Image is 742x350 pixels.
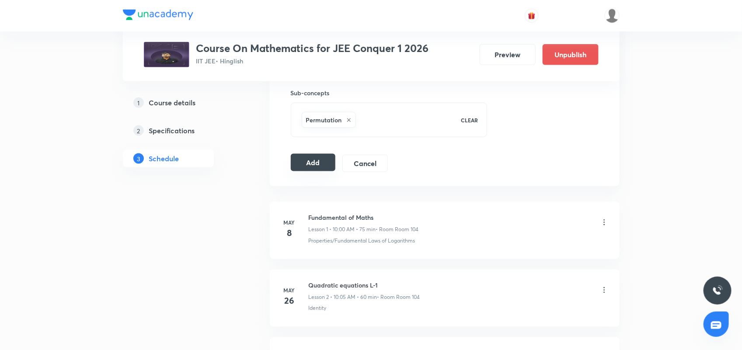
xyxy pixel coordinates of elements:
h6: Fundamental of Maths [309,213,419,222]
a: 2Specifications [123,122,242,139]
p: Lesson 2 • 10:05 AM • 60 min [309,293,377,301]
img: Company Logo [123,10,193,20]
p: Identity [309,305,327,312]
h6: Permutation [306,115,342,125]
h3: Course On Mathematics for JEE Conquer 1 2026 [196,42,429,55]
p: • Room Room 104 [376,225,419,233]
h6: May [281,286,298,294]
button: Add [291,154,336,171]
button: avatar [525,9,539,23]
img: Bhuwan Singh [605,8,620,23]
a: Company Logo [123,10,193,22]
h6: May [281,218,298,226]
img: dfe5d0add6654d95b4d7769773675bd2.jpg [144,42,189,67]
h4: 8 [281,226,298,239]
p: • Room Room 104 [377,293,420,301]
button: Preview [480,44,536,65]
p: 1 [133,97,144,108]
p: Properties/Fundamental Laws of Logarithms [309,237,415,245]
button: Cancel [342,155,387,172]
h4: 26 [281,294,298,307]
a: 1Course details [123,94,242,111]
h5: Course details [149,97,196,108]
button: Unpublish [543,44,599,65]
p: 3 [133,153,144,164]
p: IIT JEE • Hinglish [196,56,429,66]
img: ttu [712,285,723,296]
img: avatar [528,12,536,20]
h5: Schedule [149,153,179,164]
p: 2 [133,125,144,136]
p: Lesson 1 • 10:00 AM • 75 min [309,225,376,233]
h5: Specifications [149,125,195,136]
h6: Quadratic equations L-1 [309,281,420,290]
h6: Sub-concepts [291,88,488,97]
p: CLEAR [461,116,478,124]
